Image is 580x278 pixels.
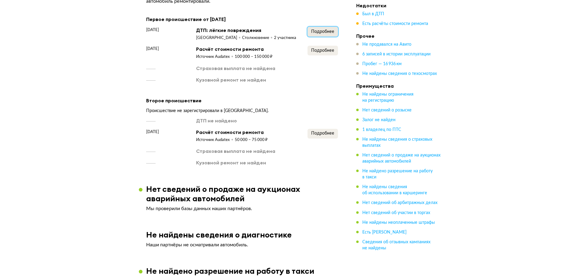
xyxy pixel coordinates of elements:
div: Источник Audatex [196,137,235,143]
h4: Прочее [356,33,441,39]
span: Нет сведений об арбитражных делах [362,201,438,205]
span: 1 владелец по ПТС [362,128,401,132]
button: Подробнее [308,46,338,55]
span: Был в ДТП [362,12,384,16]
h3: Нет сведений о продаже на аукционах аварийных автомобилей [146,184,345,203]
span: Не найдены неоплаченные штрафы [362,220,435,224]
div: Расчёт стоимости ремонта [196,129,268,135]
span: 6 записей в истории эксплуатации [362,52,431,56]
p: Мы проверили базы данных наших партнёров. [146,206,338,212]
span: Подробнее [311,30,334,34]
h3: Не найдено разрешение на работу в такси [146,266,314,276]
div: Происшествие не зарегистрировали в [GEOGRAPHIC_DATA]. [146,108,338,114]
span: Пробег — 16 936 км [362,62,402,66]
div: [GEOGRAPHIC_DATA] [196,35,242,41]
div: Источник Audatex [196,54,235,60]
span: Подробнее [311,131,334,135]
div: Первое происшествие от [DATE] [146,15,338,23]
span: [DATE] [146,129,159,135]
span: [DATE] [146,46,159,52]
span: Не продавался на Авито [362,42,411,47]
h3: Не найдены сведения о диагностике [146,230,292,239]
span: Подробнее [311,48,334,53]
span: [DATE] [146,27,159,33]
span: Нет сведений о розыске [362,108,412,112]
span: Залог не найден [362,118,395,122]
div: Страховая выплата не найдена [196,148,275,154]
div: Расчёт стоимости ремонта [196,46,272,52]
div: Кузовной ремонт не найден [196,76,266,83]
span: Нет сведений об участии в торгах [362,210,430,215]
span: Нет сведений о продаже на аукционах аварийных автомобилей [362,153,441,164]
span: Не найдены сведения о страховых выплатах [362,137,432,148]
div: Страховая выплата не найдена [196,65,275,72]
button: Подробнее [308,129,338,139]
div: 50 000 – 75 000 ₽ [235,137,268,143]
span: Есть расчёты стоимости ремонта [362,22,428,26]
div: ДТП не найдено [196,117,237,124]
div: Кузовной ремонт не найден [196,159,266,166]
p: Наши партнёры не осматривали автомобиль. [146,242,338,248]
button: Подробнее [308,27,338,37]
div: 100 000 – 150 000 ₽ [235,54,272,60]
span: Не найдено разрешение на работу в такси [362,169,433,179]
span: Есть [PERSON_NAME] [362,230,406,234]
span: Не найдены сведения об использовании в каршеринге [362,185,427,195]
div: Второе происшествие [146,97,338,104]
h4: Недостатки [356,2,441,9]
span: Не найдены ограничения на регистрацию [362,92,413,103]
div: 2 участника [274,35,296,41]
h4: Преимущества [356,83,441,89]
div: Столкновение [242,35,274,41]
span: Не найдены сведения о техосмотрах [362,72,437,76]
span: Сведения об отзывных кампаниях не найдены [362,240,431,250]
div: ДТП: лёгкие повреждения [196,27,296,33]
